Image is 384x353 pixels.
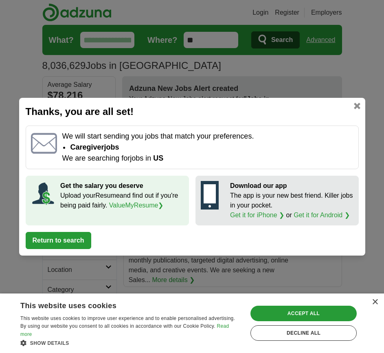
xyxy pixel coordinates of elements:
[20,298,220,311] div: This website uses cookies
[294,212,350,218] a: Get it for Android ❯
[30,340,69,346] span: Show details
[230,191,353,220] p: The app is your new best friend. Killer jobs in your pocket. or
[250,325,357,341] div: Decline all
[230,181,353,191] p: Download our app
[70,142,353,153] li: Caregiver jobs
[20,315,235,329] span: This website uses cookies to improve user experience and to enable personalised advertising. By u...
[230,212,284,218] a: Get it for iPhone ❯
[60,181,184,191] p: Get the salary you deserve
[153,154,163,162] span: US
[26,232,91,249] button: Return to search
[60,191,184,210] p: Upload your Resume and find out if you're being paid fairly.
[250,306,357,321] div: Accept all
[109,202,164,209] a: ValueMyResume❯
[62,153,353,164] p: We are searching for jobs in
[26,104,359,119] h2: Thanks, you are all set!
[20,339,241,347] div: Show details
[372,299,378,305] div: Close
[62,131,353,142] p: We will start sending you jobs that match your preferences.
